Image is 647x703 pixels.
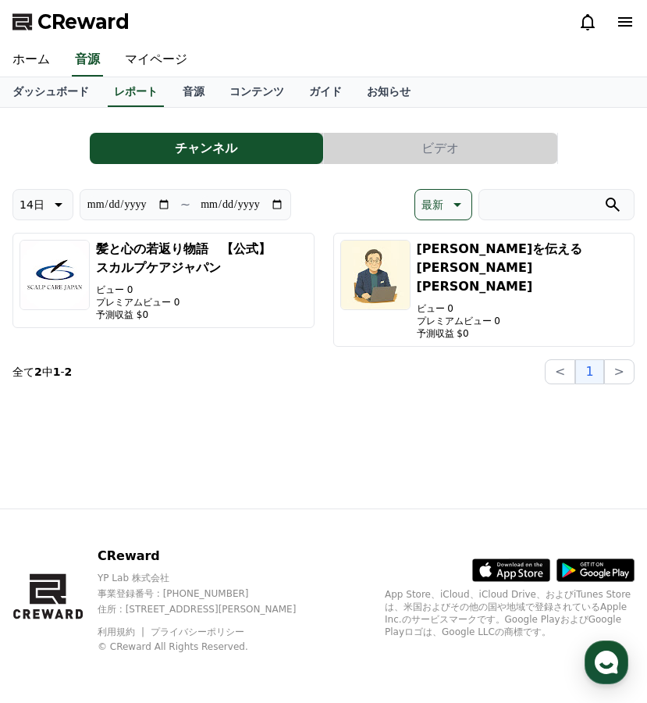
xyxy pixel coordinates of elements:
[72,44,103,77] a: 音源
[170,77,217,107] a: 音源
[108,77,164,107] a: レポート
[12,189,73,220] button: 14日
[421,194,443,216] p: 最新
[112,44,200,77] a: マイページ
[98,572,323,584] p: YP Lab 株式会社
[604,359,635,384] button: >
[96,284,308,296] p: ビュー 0
[98,641,323,653] p: © CReward All Rights Reserved.
[98,587,323,600] p: 事業登録番号 : [PHONE_NUMBER]
[96,309,308,321] p: 予測収益 $0
[385,588,635,638] p: App Store、iCloud、iCloud Drive、およびiTunes Storeは、米国およびその他の国や地域で登録されているApple Inc.のサービスマークです。Google P...
[417,327,628,340] p: 予測収益 $0
[297,77,354,107] a: ガイド
[545,359,575,384] button: <
[98,547,323,566] p: CReward
[12,9,130,34] a: CReward
[34,366,42,378] strong: 2
[575,359,603,384] button: 1
[98,603,323,616] p: 住所 : [STREET_ADDRESS][PERSON_NAME]
[96,240,308,277] h3: 髪と心の若返り物語 【公式】スカルプケアジャパン
[333,233,635,347] button: [PERSON_NAME]を伝える [PERSON_NAME] [PERSON_NAME] ビュー 0 プレミアムビュー 0 予測収益 $0
[53,366,61,378] strong: 1
[417,315,628,327] p: プレミアムビュー 0
[90,133,323,164] button: チャンネル
[180,195,190,214] p: ~
[340,240,411,310] img: 真実を伝える 正直 真太郎
[65,366,73,378] strong: 2
[20,194,44,216] p: 14日
[12,233,315,328] button: 髪と心の若返り物語 【公式】スカルプケアジャパン ビュー 0 プレミアムビュー 0 予測収益 $0
[217,77,297,107] a: コンテンツ
[324,133,558,164] a: ビデオ
[96,296,308,309] p: プレミアムビュー 0
[90,133,324,164] a: チャンネル
[354,77,423,107] a: お知らせ
[417,302,628,315] p: ビュー 0
[12,364,72,380] p: 全て 中 -
[151,626,244,637] a: プライバシーポリシー
[98,626,147,637] a: 利用規約
[414,189,472,220] button: 最新
[324,133,557,164] button: ビデオ
[37,9,130,34] span: CReward
[20,240,90,310] img: 髪と心の若返り物語 【公式】スカルプケアジャパン
[417,240,628,296] h3: [PERSON_NAME]を伝える [PERSON_NAME] [PERSON_NAME]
